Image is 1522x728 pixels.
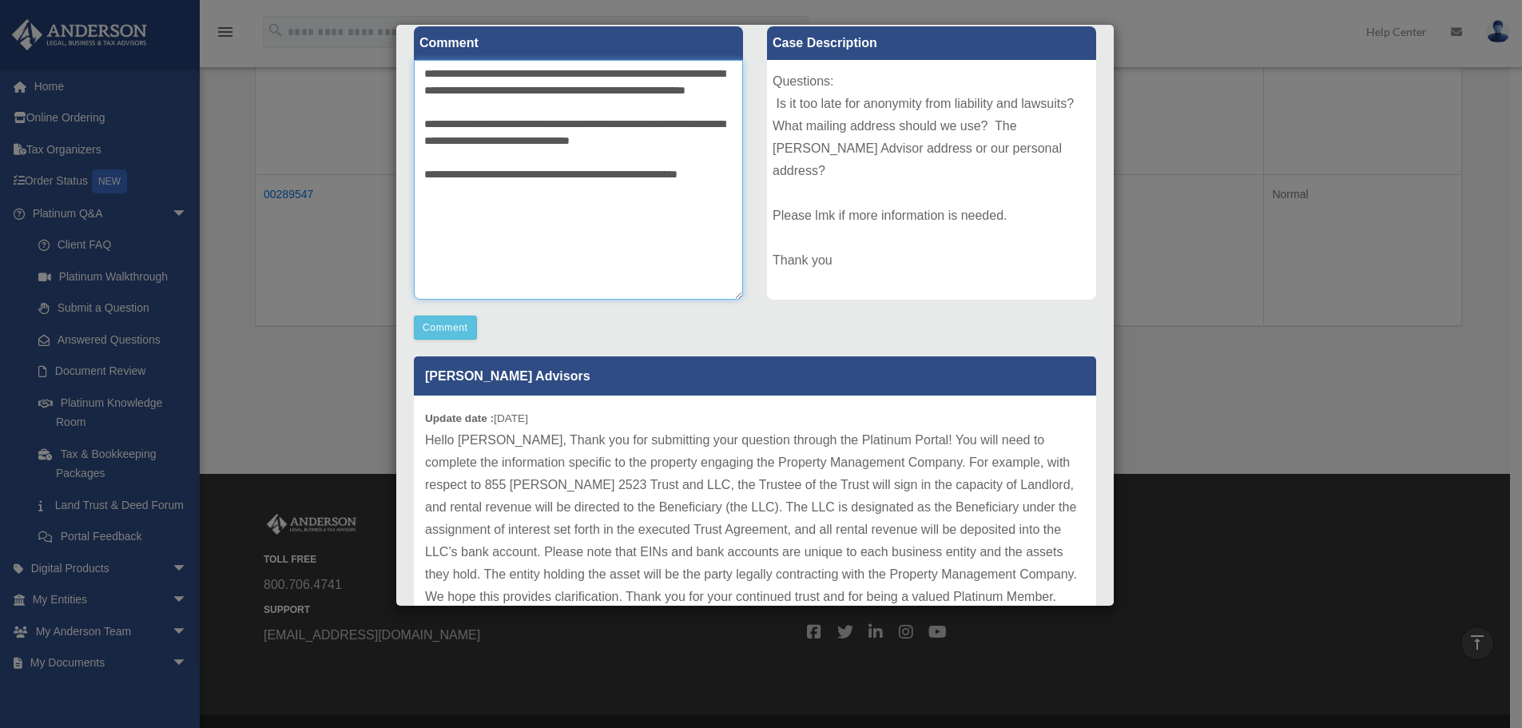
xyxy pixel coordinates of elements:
div: Hi We are changing Property Manager and we need to complete a new W9. I have an existing EIN# tha... [767,60,1096,300]
label: Case Description [767,26,1096,60]
p: Hello [PERSON_NAME], Thank you for submitting your question through the Platinum Portal! You will... [425,429,1085,608]
button: Comment [414,316,477,340]
b: Update date : [425,412,494,424]
p: [PERSON_NAME] Advisors [414,356,1096,396]
label: Comment [414,26,743,60]
small: [DATE] [425,412,528,424]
